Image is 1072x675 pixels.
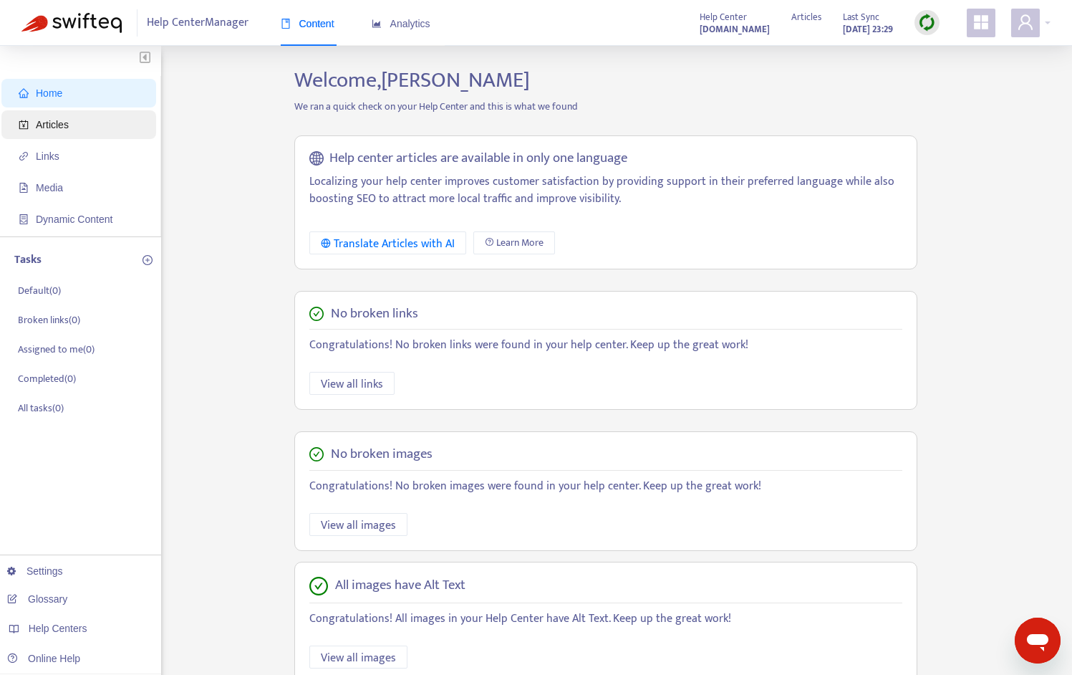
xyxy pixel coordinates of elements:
[147,9,248,37] span: Help Center Manager
[284,99,928,114] p: We ran a quick check on your Help Center and this is what we found
[36,182,63,193] span: Media
[309,307,324,321] span: check-circle
[19,183,29,193] span: file-image
[331,306,418,322] h5: No broken links
[36,214,112,225] span: Dynamic Content
[36,150,59,162] span: Links
[473,231,555,254] a: Learn More
[309,577,328,595] span: check-circle
[309,611,902,628] p: Congratulations! All images in your Help Center have Alt Text. Keep up the great work!
[843,21,893,37] strong: [DATE] 23:29
[18,371,76,386] p: Completed ( 0 )
[18,312,80,327] p: Broken links ( 0 )
[7,593,67,605] a: Glossary
[700,9,747,25] span: Help Center
[294,62,530,98] span: Welcome, [PERSON_NAME]
[19,88,29,98] span: home
[496,235,544,251] span: Learn More
[7,565,63,577] a: Settings
[18,283,61,298] p: Default ( 0 )
[843,9,879,25] span: Last Sync
[1015,618,1061,664] iframe: Pulsante per aprire la finestra di messaggistica
[321,517,396,535] span: View all images
[309,150,324,167] span: global
[309,337,902,354] p: Congratulations! No broken links were found in your help center. Keep up the great work!
[331,446,433,463] h5: No broken images
[321,649,396,667] span: View all images
[36,87,62,99] span: Home
[329,150,627,167] h5: Help center articles are available in only one language
[972,14,990,31] span: appstore
[309,646,407,669] button: View all images
[281,18,334,29] span: Content
[309,173,902,208] p: Localizing your help center improves customer satisfaction by providing support in their preferre...
[309,372,395,395] button: View all links
[36,119,69,130] span: Articles
[19,214,29,224] span: container
[321,235,455,253] div: Translate Articles with AI
[321,375,383,393] span: View all links
[18,342,95,357] p: Assigned to me ( 0 )
[372,18,430,29] span: Analytics
[309,231,466,254] button: Translate Articles with AI
[14,252,42,269] p: Tasks
[18,401,64,416] p: All tasks ( 0 )
[29,623,87,634] span: Help Centers
[1017,14,1034,31] span: user
[7,653,80,664] a: Online Help
[309,478,902,495] p: Congratulations! No broken images were found in your help center. Keep up the great work!
[143,255,153,265] span: plus-circle
[700,21,770,37] a: [DOMAIN_NAME]
[309,513,407,536] button: View all images
[335,578,465,594] h5: All images have Alt Text
[19,120,29,130] span: account-book
[918,14,936,32] img: sync.dc5367851b00ba804db3.png
[281,19,291,29] span: book
[791,9,821,25] span: Articles
[19,151,29,161] span: link
[372,19,382,29] span: area-chart
[21,13,122,33] img: Swifteq
[309,447,324,461] span: check-circle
